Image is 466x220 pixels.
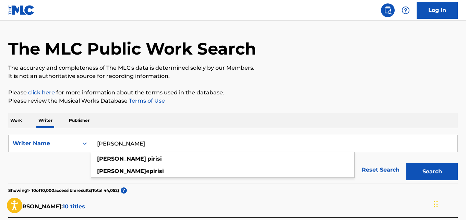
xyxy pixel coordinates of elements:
p: Please review the Musical Works Database [8,97,458,105]
p: Publisher [67,113,92,128]
p: Showing 1 - 10 of 10,000 accessible results (Total 44,052 ) [8,187,119,194]
a: Terms of Use [128,97,165,104]
div: Writer Name [13,139,74,148]
span: 10 titles [63,203,85,210]
form: Search Form [8,135,458,184]
span: e [146,168,150,174]
div: Help [399,3,413,17]
strong: [PERSON_NAME] [97,168,146,174]
p: It is not an authoritative source for recording information. [8,72,458,80]
img: search [384,6,392,14]
span: ? [121,187,127,194]
p: Work [8,113,24,128]
a: click here [28,89,55,96]
a: Log In [417,2,458,19]
button: Search [406,163,458,180]
span: [PERSON_NAME] : [12,203,63,210]
h1: The MLC Public Work Search [8,38,256,59]
img: MLC Logo [8,5,35,15]
div: Drag [434,194,438,215]
strong: pirisi [147,155,162,162]
a: Public Search [381,3,395,17]
p: Please for more information about the terms used in the database. [8,89,458,97]
iframe: Chat Widget [432,187,466,220]
p: The accuracy and completeness of The MLC's data is determined solely by our Members. [8,64,458,72]
p: Writer [36,113,55,128]
a: Reset Search [358,162,403,177]
img: help [402,6,410,14]
strong: pirisi [150,168,164,174]
strong: [PERSON_NAME] [97,155,146,162]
